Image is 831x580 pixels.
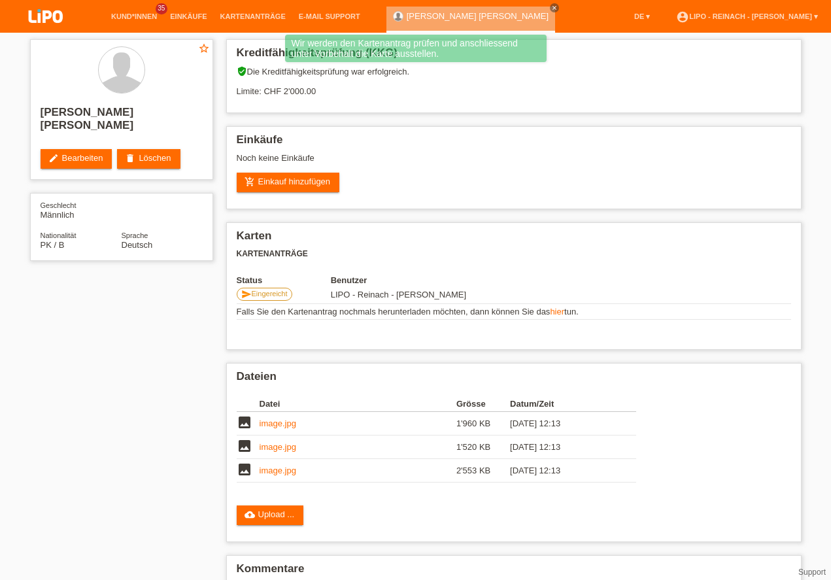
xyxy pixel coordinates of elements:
[237,415,252,430] i: image
[163,12,213,20] a: Einkäufe
[105,12,163,20] a: Kund*innen
[117,149,180,169] a: deleteLöschen
[237,304,791,320] td: Falls Sie den Kartenantrag nochmals herunterladen möchten, dann können Sie das tun.
[122,240,153,250] span: Deutsch
[41,149,112,169] a: editBearbeiten
[260,396,456,412] th: Datei
[456,435,510,459] td: 1'520 KB
[245,509,255,520] i: cloud_upload
[510,396,617,412] th: Datum/Zeit
[798,568,826,577] a: Support
[41,240,65,250] span: Pakistan / B / 09.07.2015
[237,462,252,477] i: image
[237,438,252,454] i: image
[510,459,617,483] td: [DATE] 12:13
[550,307,564,316] a: hier
[214,12,292,20] a: Kartenanträge
[331,275,552,285] th: Benutzer
[331,290,466,299] span: 20.09.2025
[456,412,510,435] td: 1'960 KB
[125,153,135,163] i: delete
[237,370,791,390] h2: Dateien
[550,3,559,12] a: close
[237,153,791,173] div: Noch keine Einkäufe
[456,459,510,483] td: 2'553 KB
[237,275,331,285] th: Status
[237,230,791,249] h2: Karten
[510,412,617,435] td: [DATE] 12:13
[237,249,791,259] h3: Kartenanträge
[237,66,791,106] div: Die Kreditfähigkeitsprüfung war erfolgreich. Limite: CHF 2'000.00
[237,505,304,525] a: cloud_uploadUpload ...
[676,10,689,24] i: account_circle
[407,11,549,21] a: [PERSON_NAME] [PERSON_NAME]
[252,290,288,298] span: Eingereicht
[456,396,510,412] th: Grösse
[551,5,558,11] i: close
[260,418,296,428] a: image.jpg
[285,35,547,62] div: Wir werden den Kartenantrag prüfen und anschliessend unter Vorbehalt die Karte ausstellen.
[156,3,167,14] span: 35
[237,133,791,153] h2: Einkäufe
[237,66,247,77] i: verified_user
[41,201,76,209] span: Geschlecht
[41,106,203,139] h2: [PERSON_NAME] [PERSON_NAME]
[48,153,59,163] i: edit
[510,435,617,459] td: [DATE] 12:13
[13,27,78,37] a: LIPO pay
[41,231,76,239] span: Nationalität
[670,12,824,20] a: account_circleLIPO - Reinach - [PERSON_NAME] ▾
[41,200,122,220] div: Männlich
[237,173,340,192] a: add_shopping_cartEinkauf hinzufügen
[260,466,296,475] a: image.jpg
[628,12,656,20] a: DE ▾
[122,231,148,239] span: Sprache
[292,12,367,20] a: E-Mail Support
[260,442,296,452] a: image.jpg
[245,177,255,187] i: add_shopping_cart
[241,289,252,299] i: send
